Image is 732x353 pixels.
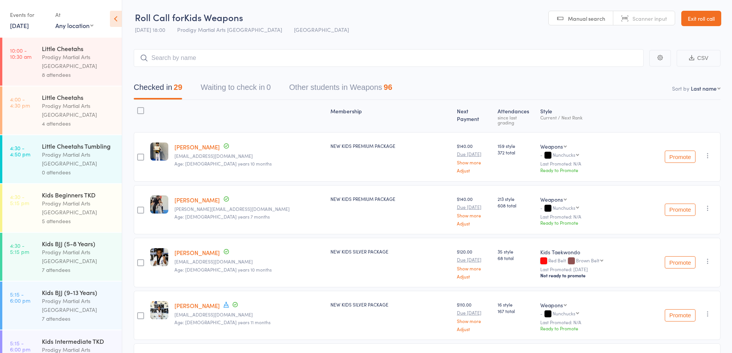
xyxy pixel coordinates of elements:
[540,143,563,150] div: Weapons
[42,44,115,53] div: Little Cheetahs
[553,311,575,316] div: Nunchucks
[174,196,220,204] a: [PERSON_NAME]
[540,320,659,325] small: Last Promoted: N/A
[330,196,451,202] div: NEW KIDS PREMIUM PACKAGE
[576,258,599,263] div: Brown Belt
[177,26,282,33] span: Prodigy Martial Arts [GEOGRAPHIC_DATA]
[150,143,168,161] img: image1687773645.png
[665,256,695,268] button: Promote
[2,135,122,183] a: 4:30 -4:50 pmLittle Cheetahs TumblingProdigy Martial Arts [GEOGRAPHIC_DATA]0 attendees
[457,221,491,226] a: Adjust
[454,103,495,129] div: Next Payment
[498,202,534,209] span: 608 total
[457,274,491,279] a: Adjust
[10,145,30,157] time: 4:30 - 4:50 pm
[10,96,30,108] time: 4:00 - 4:30 pm
[498,149,534,156] span: 372 total
[384,83,392,91] div: 96
[174,206,324,212] small: Kim.aridah@outlook.com
[42,199,115,217] div: Prodigy Martial Arts [GEOGRAPHIC_DATA]
[42,239,115,248] div: Kids BJJ (5-8 Years)
[457,196,491,226] div: $140.00
[2,184,122,232] a: 4:30 -5:15 pmKids Beginners TKDProdigy Martial Arts [GEOGRAPHIC_DATA]5 attendees
[201,79,271,99] button: Waiting to check in0
[457,151,491,157] small: Due [DATE]
[42,314,115,323] div: 7 attendees
[174,312,324,317] small: danielapbegic@gmail.com
[330,248,451,255] div: NEW KIDS SILVER PACKAGE
[691,85,717,92] div: Last name
[681,11,721,26] a: Exit roll call
[540,301,563,309] div: Weapons
[2,282,122,330] a: 5:15 -6:00 pmKids BJJ (9-13 Years)Prodigy Martial Arts [GEOGRAPHIC_DATA]7 attendees
[135,26,165,33] span: [DATE] 18:00
[457,213,491,218] a: Show more
[174,302,220,310] a: [PERSON_NAME]
[42,93,115,101] div: Little Cheetahs
[42,191,115,199] div: Kids Beginners TKD
[10,340,30,352] time: 5:15 - 6:00 pm
[10,194,29,206] time: 4:30 - 5:15 pm
[457,301,491,331] div: $110.00
[330,143,451,149] div: NEW KIDS PREMIUM PACKAGE
[266,83,271,91] div: 0
[540,152,659,159] div: -
[135,11,184,23] span: Roll Call for
[174,83,182,91] div: 29
[540,115,659,120] div: Current / Next Rank
[42,297,115,314] div: Prodigy Martial Arts [GEOGRAPHIC_DATA]
[632,15,667,22] span: Scanner input
[42,150,115,168] div: Prodigy Martial Arts [GEOGRAPHIC_DATA]
[289,79,392,99] button: Other students in Weapons96
[540,311,659,317] div: -
[457,248,491,278] div: $120.00
[553,205,575,210] div: Nunchucks
[457,143,491,173] div: $140.00
[540,205,659,212] div: -
[540,258,659,264] div: Red Belt
[174,266,272,273] span: Age: [DEMOGRAPHIC_DATA] years 10 months
[537,103,662,129] div: Style
[672,85,689,92] label: Sort by
[2,233,122,281] a: 4:30 -5:15 pmKids BJJ (5-8 Years)Prodigy Martial Arts [GEOGRAPHIC_DATA]7 attendees
[540,214,659,219] small: Last Promoted: N/A
[457,266,491,271] a: Show more
[2,86,122,134] a: 4:00 -4:30 pmLittle CheetahsProdigy Martial Arts [GEOGRAPHIC_DATA]4 attendees
[42,142,115,150] div: Little Cheetahs Tumbling
[540,219,659,226] div: Ready to Promote
[540,248,659,256] div: Kids Taekwondo
[184,11,243,23] span: Kids Weapons
[568,15,605,22] span: Manual search
[457,160,491,165] a: Show more
[10,47,32,60] time: 10:00 - 10:30 am
[174,160,272,167] span: Age: [DEMOGRAPHIC_DATA] years 10 months
[498,196,534,202] span: 213 style
[457,257,491,262] small: Due [DATE]
[134,49,644,67] input: Search by name
[495,103,537,129] div: Atten­dances
[677,50,720,66] button: CSV
[498,301,534,308] span: 16 style
[457,310,491,315] small: Due [DATE]
[540,161,659,166] small: Last Promoted: N/A
[665,151,695,163] button: Promote
[10,8,48,21] div: Events for
[294,26,349,33] span: [GEOGRAPHIC_DATA]
[540,272,659,278] div: Not ready to promote
[553,152,575,157] div: Nunchucks
[174,259,324,264] small: amit076@gmail.com
[55,21,93,30] div: Any location
[174,319,271,325] span: Age: [DEMOGRAPHIC_DATA] years 11 months
[42,53,115,70] div: Prodigy Martial Arts [GEOGRAPHIC_DATA]
[540,167,659,173] div: Ready to Promote
[150,248,168,266] img: image1693817991.png
[42,288,115,297] div: Kids BJJ (9-13 Years)
[42,168,115,177] div: 0 attendees
[498,255,534,261] span: 68 total
[174,153,324,159] small: mahwish_siddique@hotmail.com
[327,103,454,129] div: Membership
[540,325,659,331] div: Ready to Promote
[330,301,451,308] div: NEW KIDS SILVER PACKAGE
[498,143,534,149] span: 159 style
[665,309,695,322] button: Promote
